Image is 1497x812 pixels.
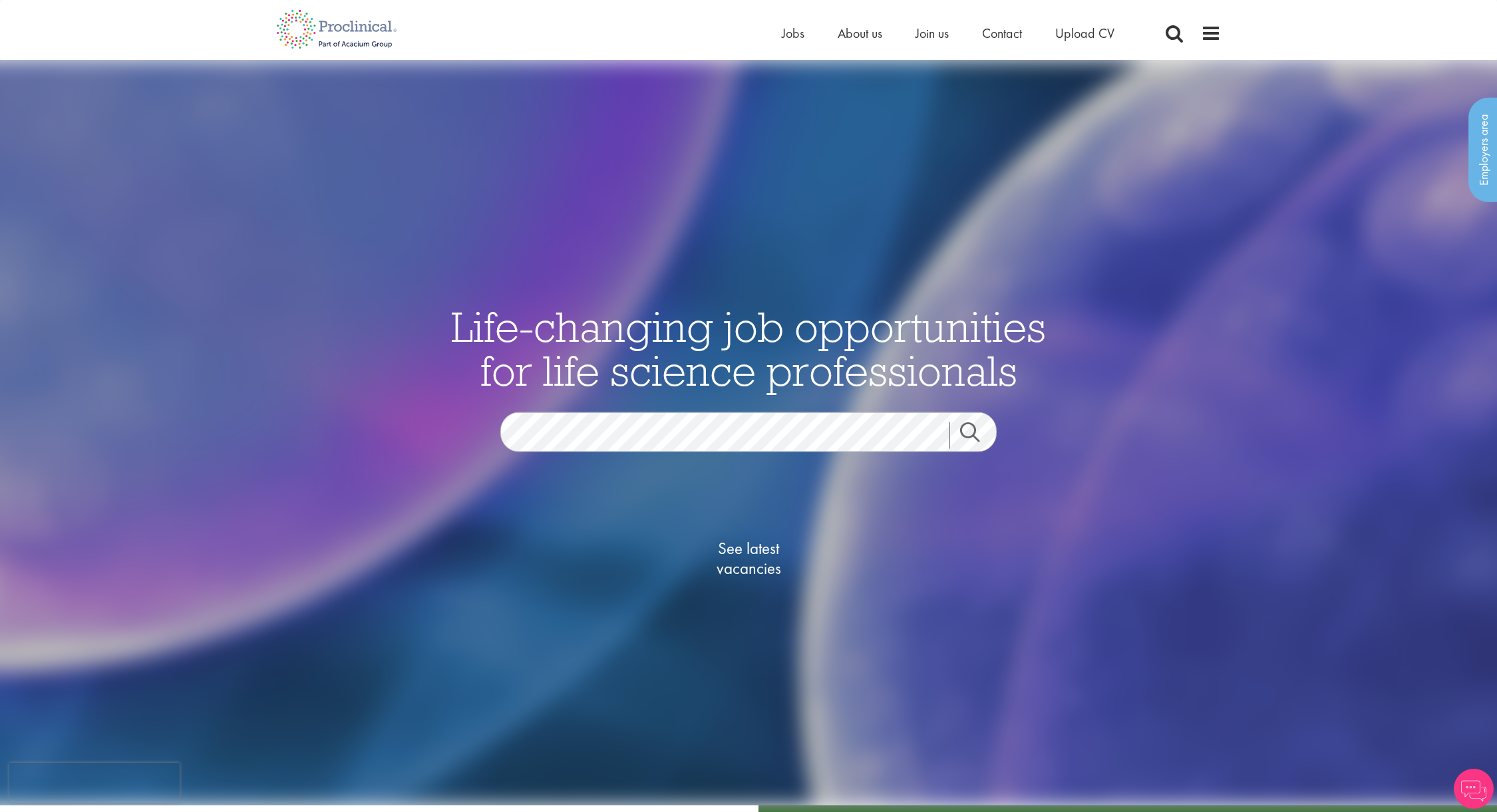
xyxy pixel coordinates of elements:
iframe: reCAPTCHA [9,763,180,803]
a: See latestvacancies [682,485,815,631]
img: Chatbot [1454,769,1494,809]
a: Upload CV [1055,25,1114,42]
a: Jobs [782,25,804,42]
a: Contact [982,25,1022,42]
a: Job search submit button [949,422,1007,448]
a: About us [838,25,882,42]
span: Life-changing job opportunities for life science professionals [451,299,1046,396]
a: Join us [915,25,949,42]
span: See latest vacancies [682,538,815,578]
